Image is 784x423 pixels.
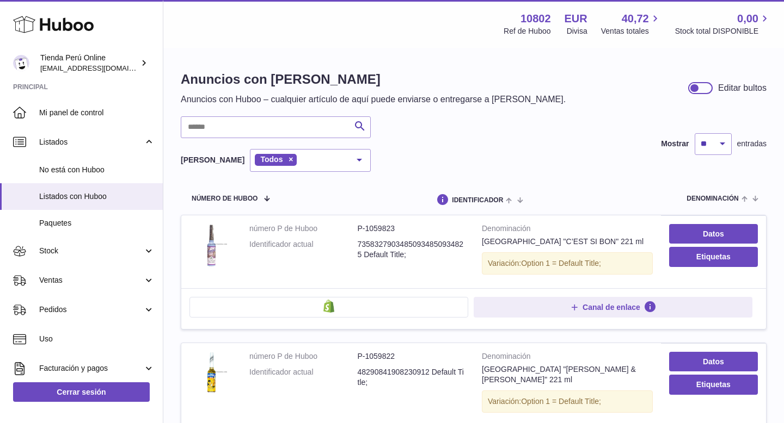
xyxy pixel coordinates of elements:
[482,223,653,237] strong: Denominación
[39,246,143,256] span: Stock
[482,252,653,275] div: Variación:
[669,375,758,394] button: Etiquetas
[358,351,466,362] dd: P-1059822
[601,26,661,36] span: Ventas totales
[482,351,653,364] strong: Denominación
[718,82,767,94] div: Editar bultos
[669,224,758,244] a: Datos
[482,390,653,413] div: Variación:
[737,139,767,149] span: entradas
[358,223,466,234] dd: P-1059823
[39,363,143,374] span: Facturación y pagos
[474,297,752,318] button: Canal de enlace
[622,11,649,26] span: 40,72
[39,137,143,147] span: Listados
[13,382,150,402] a: Cerrar sesión
[39,108,155,118] span: Mi panel de control
[323,300,335,313] img: shopify-small.png
[40,53,138,73] div: Tienda Perú Online
[521,259,601,268] span: Option 1 = Default Title;
[520,11,551,26] strong: 10802
[601,11,661,36] a: 40,72 Ventas totales
[39,304,143,315] span: Pedidos
[737,11,758,26] span: 0,00
[260,155,283,164] span: Todos
[583,302,640,312] span: Canal de enlace
[13,55,29,71] img: contacto@tiendaperuonline.com
[675,11,771,36] a: 0,00 Stock total DISPONIBLE
[249,239,358,260] dt: Identificador actual
[452,197,503,204] span: identificador
[181,94,566,105] p: Anuncios con Huboo – cualquier artículo de aquí puede enviarse o entregarse a [PERSON_NAME].
[521,397,601,406] span: Option 1 = Default Title;
[249,367,358,388] dt: Identificador actual
[482,237,653,247] div: [GEOGRAPHIC_DATA] "C’EST SI BON" 221 ml
[189,223,233,267] img: Colonia Lavanda "C’EST SI BON" 221 ml
[39,218,155,228] span: Paquetes
[39,334,155,344] span: Uso
[181,71,566,88] h1: Anuncios con [PERSON_NAME]
[39,165,155,175] span: No está con Huboo
[39,191,155,202] span: Listados con Huboo
[249,223,358,234] dt: número P de Huboo
[40,64,160,72] span: [EMAIL_ADDRESS][DOMAIN_NAME]
[358,239,466,260] dd: 73583279034850934850934825 Default Title;
[687,195,738,202] span: denominación
[358,367,466,388] dd: 48290841908230912 Default Title;
[189,351,233,395] img: Colonia de Pachulí "MURRAY & LANMAN" 221 ml
[192,195,258,202] span: número de Huboo
[567,26,587,36] div: Divisa
[249,351,358,362] dt: número P de Huboo
[669,352,758,371] a: Datos
[504,26,550,36] div: Ref de Huboo
[565,11,587,26] strong: EUR
[482,364,653,385] div: [GEOGRAPHIC_DATA] "[PERSON_NAME] & [PERSON_NAME]" 221 ml
[181,155,244,165] label: [PERSON_NAME]
[675,26,771,36] span: Stock total DISPONIBLE
[661,139,689,149] label: Mostrar
[669,247,758,266] button: Etiquetas
[39,275,143,285] span: Ventas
